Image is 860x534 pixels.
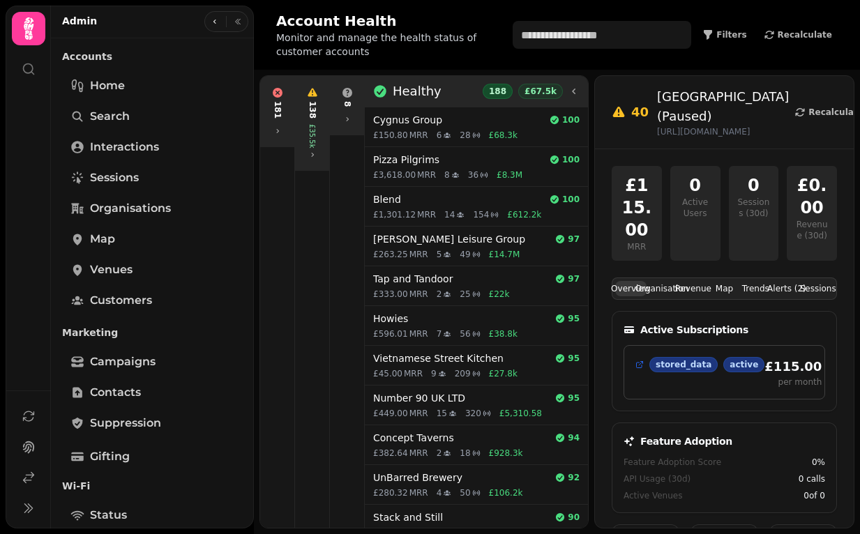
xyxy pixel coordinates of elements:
span: £612.2k [507,209,541,220]
div: 181 [272,101,283,119]
h2: Admin [62,14,97,28]
span: Search [90,108,130,125]
span: Gifting [90,448,130,465]
div: Vietnamese Street Kitchen95£45.00MRR9209£27.8k [365,346,588,386]
span: Interactions [90,139,159,155]
span: 0 % [812,457,825,468]
p: Sessions (30d) [737,197,771,219]
span: MRR [417,169,436,181]
p: £0.00 [795,174,829,219]
span: MRR [409,130,428,141]
span: £3,618.00 [373,169,416,181]
p: Accounts [62,44,243,69]
button: Trends [740,281,771,296]
p: £115.00 [764,357,822,376]
a: Search [62,102,243,130]
span: Recalculate [778,31,832,39]
span: 209 [455,368,471,379]
span: 7 [437,328,442,340]
h3: [GEOGRAPHIC_DATA] (Paused) [657,87,789,126]
button: Map [709,281,740,296]
a: Map [62,225,243,253]
span: £928.3k [489,448,523,459]
button: Revenue [677,281,709,296]
button: Organisation [647,281,678,296]
span: 2 [437,448,442,459]
span: 97 [568,234,580,245]
span: MRR [409,487,428,498]
p: £115.00 [620,174,654,241]
h3: Healthy [393,82,442,101]
span: Map [90,231,115,247]
h4: Vietnamese Street Kitchen [373,351,550,365]
span: 95 [568,392,580,404]
span: MRR [409,448,428,459]
span: £150.80 [373,130,408,141]
span: 25 [460,289,470,300]
span: £106.2k [489,487,523,498]
a: Home [62,72,243,100]
span: MRR [417,209,436,220]
span: Organisations [90,200,171,217]
p: Revenue (30d) [795,219,829,241]
span: 9 [431,368,437,379]
span: MRR [404,368,423,379]
span: 320 [465,408,481,419]
div: Howies95£596.01MRR756£38.8k [365,306,588,346]
button: Sessions [802,281,833,296]
span: £333.00 [373,289,408,300]
p: 0 [737,174,771,197]
span: 90 [568,512,580,523]
span: £382.64 [373,448,408,459]
h2: Account Health [276,11,501,31]
span: Venues [90,261,133,278]
div: £67.5k [518,84,563,99]
span: 18 [460,448,470,459]
div: Active Subscriptions [624,323,825,337]
span: Status [90,507,127,524]
span: MRR [409,328,428,340]
a: Organisations [62,194,243,222]
div: Pizza Pilgrims100£3,618.00MRR836£8.3M [365,147,588,187]
span: £14.7M [489,249,520,260]
p: Monitor and manage the health status of customer accounts [276,31,501,59]
span: 94 [568,432,580,443]
span: Sessions [90,169,139,186]
span: 95 [568,313,580,324]
p: per month [764,376,822,388]
button: Filters [697,26,752,43]
button: Recalculate [758,26,838,43]
a: Campaigns [62,348,243,376]
span: 95 [568,353,580,364]
a: Suppression [62,409,243,437]
p: MRR [620,241,654,252]
span: Feature Adoption Score [624,457,721,468]
p: [URL][DOMAIN_NAME] [657,126,789,137]
span: 100 [562,194,580,205]
a: Gifting [62,443,243,471]
div: Number 90 UK LTD95£449.00MRR15320£5,310.58 [365,386,588,425]
span: Contacts [90,384,141,401]
span: £68.3k [489,130,518,141]
span: £596.01 [373,328,408,340]
div: [PERSON_NAME] Leisure Group97£263.25MRR549£14.7M [365,227,588,266]
a: Contacts [62,379,243,406]
span: £45.00 [373,368,402,379]
h4: Tap and Tandoor [373,272,550,286]
div: active [723,357,764,372]
span: Customers [90,292,152,309]
div: 188 [483,84,513,99]
h4: Pizza Pilgrims [373,153,544,167]
div: Concept Taverns94£382.64MRR218£928.3k [365,425,588,465]
span: Suppression [90,415,161,432]
h4: Number 90 UK LTD [373,391,550,405]
span: 6 [437,130,442,141]
span: 15 [437,408,447,419]
a: Sessions [62,164,243,192]
span: MRR [409,249,428,260]
div: 138 [307,101,318,119]
span: 97 [568,273,580,284]
span: £263.25 [373,249,408,260]
span: 0 calls [799,473,825,485]
a: Status [62,501,243,529]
